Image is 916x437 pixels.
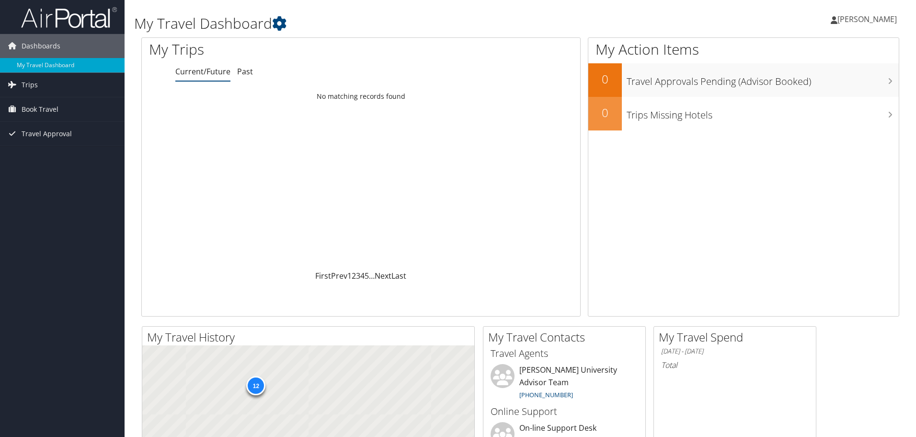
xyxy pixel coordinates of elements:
a: Current/Future [175,66,230,77]
span: Trips [22,73,38,97]
h6: [DATE] - [DATE] [661,347,809,356]
a: [PHONE_NUMBER] [519,390,573,399]
img: airportal-logo.png [21,6,117,29]
h3: Online Support [491,405,638,418]
span: Travel Approval [22,122,72,146]
span: Book Travel [22,97,58,121]
a: First [315,271,331,281]
a: Next [375,271,391,281]
h1: My Trips [149,39,390,59]
h2: 0 [588,105,622,121]
a: 4 [360,271,365,281]
a: 3 [356,271,360,281]
a: 0Trips Missing Hotels [588,97,899,130]
span: [PERSON_NAME] [837,14,897,24]
a: 2 [352,271,356,281]
h1: My Action Items [588,39,899,59]
h2: My Travel Spend [659,329,816,345]
span: Dashboards [22,34,60,58]
h2: My Travel Contacts [488,329,645,345]
h2: 0 [588,71,622,87]
a: 1 [347,271,352,281]
td: No matching records found [142,88,580,105]
h3: Travel Agents [491,347,638,360]
a: 0Travel Approvals Pending (Advisor Booked) [588,63,899,97]
h2: My Travel History [147,329,474,345]
h3: Trips Missing Hotels [627,104,899,122]
a: Prev [331,271,347,281]
a: Last [391,271,406,281]
a: Past [237,66,253,77]
h6: Total [661,360,809,370]
h3: Travel Approvals Pending (Advisor Booked) [627,70,899,88]
span: … [369,271,375,281]
h1: My Travel Dashboard [134,13,649,34]
a: [PERSON_NAME] [831,5,906,34]
a: 5 [365,271,369,281]
li: [PERSON_NAME] University Advisor Team [486,364,643,403]
div: 12 [246,376,265,395]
